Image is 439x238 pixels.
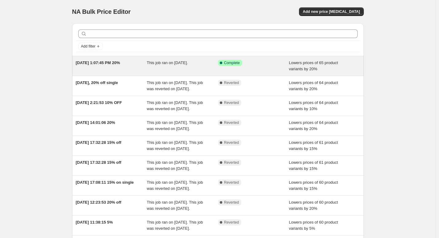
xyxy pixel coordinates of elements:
span: This job ran on [DATE]. This job was reverted on [DATE]. [147,180,203,191]
span: This job ran on [DATE]. [147,60,188,65]
span: Lowers prices of 64 product variants by 10% [289,100,338,111]
span: Reverted [224,160,239,165]
span: [DATE] 11:38:15 5% [76,220,113,225]
span: Reverted [224,140,239,145]
span: [DATE] 17:08:11 15% on single [76,180,134,185]
span: Reverted [224,200,239,205]
span: Reverted [224,120,239,125]
span: [DATE] 14:01:06 20% [76,120,115,125]
span: This job ran on [DATE]. This job was reverted on [DATE]. [147,220,203,231]
span: [DATE] 17:32:28 15% off [76,140,122,145]
span: This job ran on [DATE]. This job was reverted on [DATE]. [147,140,203,151]
span: Add filter [81,44,95,49]
span: Lowers prices of 65 product variants by 20% [289,60,338,71]
span: This job ran on [DATE]. This job was reverted on [DATE]. [147,100,203,111]
span: Reverted [224,80,239,85]
button: Add filter [78,43,103,50]
span: [DATE] 12:23:53 20% off [76,200,122,205]
span: This job ran on [DATE]. This job was reverted on [DATE]. [147,120,203,131]
span: Reverted [224,180,239,185]
span: This job ran on [DATE]. This job was reverted on [DATE]. [147,160,203,171]
span: Lowers prices of 64 product variants by 20% [289,80,338,91]
span: [DATE] 1:07:45 PM 20% [76,60,120,65]
span: [DATE], 20% off single [76,80,118,85]
span: Lowers prices of 60 product variants by 20% [289,200,338,211]
button: Add new price [MEDICAL_DATA] [299,7,363,16]
span: Lowers prices of 60 product variants by 5% [289,220,338,231]
span: Lowers prices of 61 product variants by 15% [289,160,338,171]
span: NA Bulk Price Editor [72,8,131,15]
span: [DATE] 2:21:53 10% OFF [76,100,122,105]
span: This job ran on [DATE]. This job was reverted on [DATE]. [147,200,203,211]
span: [DATE] 17:32:28 15% off [76,160,122,165]
span: This job ran on [DATE]. This job was reverted on [DATE]. [147,80,203,91]
span: Reverted [224,100,239,105]
span: Lowers prices of 60 product variants by 15% [289,180,338,191]
span: Add new price [MEDICAL_DATA] [303,9,360,14]
span: Lowers prices of 61 product variants by 15% [289,140,338,151]
span: Reverted [224,220,239,225]
span: Lowers prices of 64 product variants by 20% [289,120,338,131]
span: Complete [224,60,240,65]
